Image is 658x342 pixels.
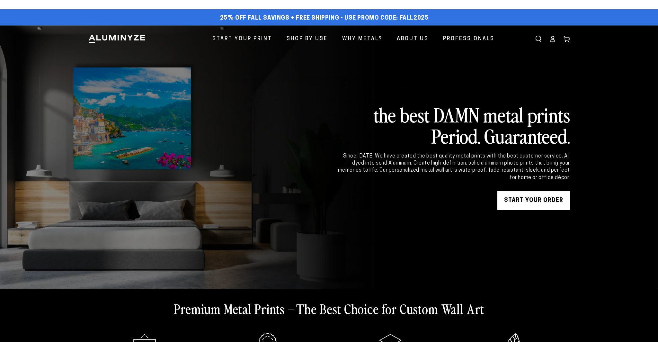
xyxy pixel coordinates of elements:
[397,34,429,44] span: About Us
[212,34,272,44] span: Start Your Print
[88,34,146,44] img: Aluminyze
[282,31,333,48] a: Shop By Use
[438,31,499,48] a: Professionals
[497,191,570,210] a: START YOUR Order
[287,34,328,44] span: Shop By Use
[174,300,484,317] h2: Premium Metal Prints – The Best Choice for Custom Wall Art
[337,104,570,146] h2: the best DAMN metal prints Period. Guaranteed.
[443,34,494,44] span: Professionals
[208,31,277,48] a: Start Your Print
[342,34,382,44] span: Why Metal?
[531,32,546,46] summary: Search our site
[337,31,387,48] a: Why Metal?
[392,31,433,48] a: About Us
[337,153,570,182] div: Since [DATE] We have created the best quality metal prints with the best customer service. All dy...
[220,15,429,22] span: 25% off FALL Savings + Free Shipping - Use Promo Code: FALL2025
